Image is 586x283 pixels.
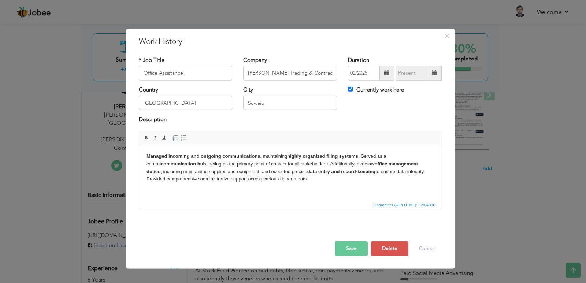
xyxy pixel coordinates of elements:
[171,134,179,142] a: Insert/Remove Numbered List
[348,86,404,94] label: Currently work here
[160,134,168,142] a: Underline
[412,241,442,256] button: Cancel
[151,134,159,142] a: Italic
[348,87,353,92] input: Currently work here
[243,56,267,64] label: Company
[444,29,450,42] span: ×
[396,66,429,81] input: Present
[243,86,253,94] label: City
[348,56,369,64] label: Duration
[372,202,438,208] div: Statistics
[335,241,368,256] button: Save
[441,30,453,41] button: Close
[142,134,151,142] a: Bold
[371,241,408,256] button: Delete
[372,202,437,208] span: Characters (with HTML): 520/4000
[139,56,164,64] label: * Job Title
[139,86,158,94] label: Country
[139,36,442,47] h3: Work History
[180,134,188,142] a: Insert/Remove Bulleted List
[139,116,167,123] label: Description
[139,145,442,200] iframe: Rich Text Editor, workEditor
[348,66,379,81] input: From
